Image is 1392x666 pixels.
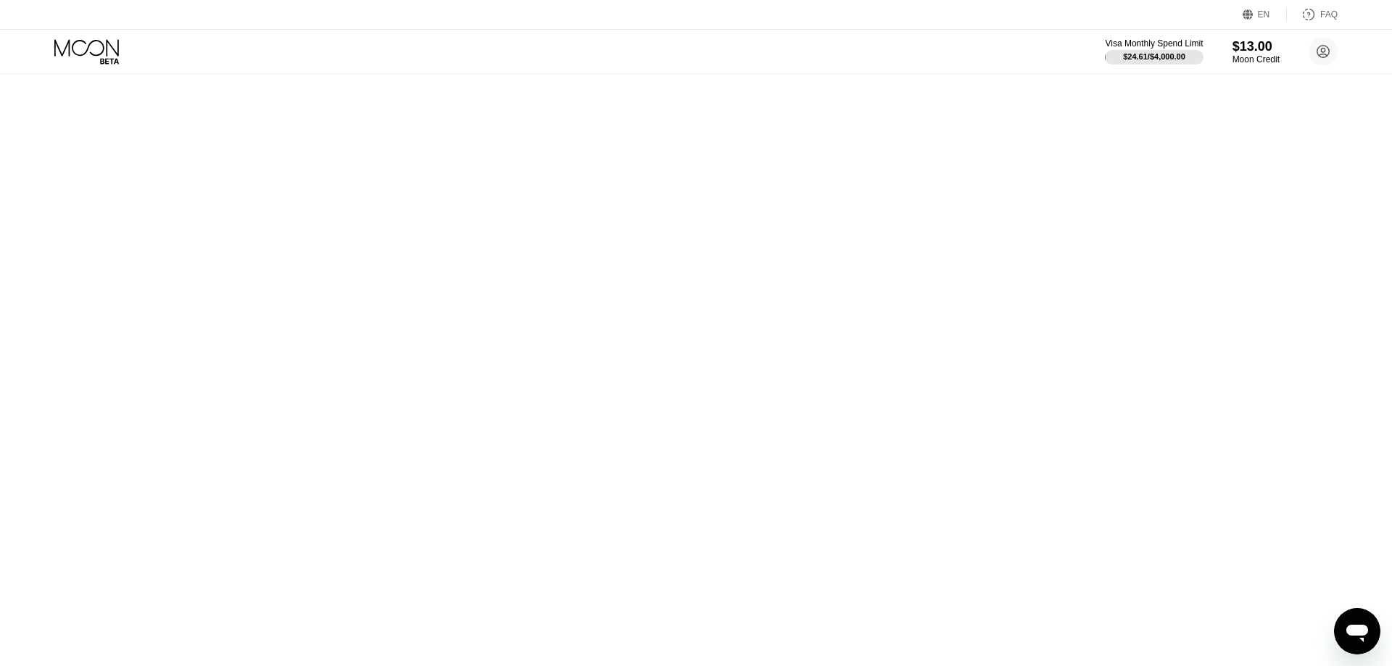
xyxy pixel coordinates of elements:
div: Visa Monthly Spend Limit [1105,38,1203,49]
div: Visa Monthly Spend Limit$24.61/$4,000.00 [1105,38,1203,64]
div: EN [1258,9,1270,20]
div: $13.00 [1232,39,1280,54]
div: FAQ [1320,9,1338,20]
iframe: Button to launch messaging window [1334,608,1380,654]
div: Moon Credit [1232,54,1280,64]
div: $13.00Moon Credit [1232,39,1280,64]
div: $24.61 / $4,000.00 [1123,52,1185,61]
div: EN [1243,7,1287,22]
div: FAQ [1287,7,1338,22]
